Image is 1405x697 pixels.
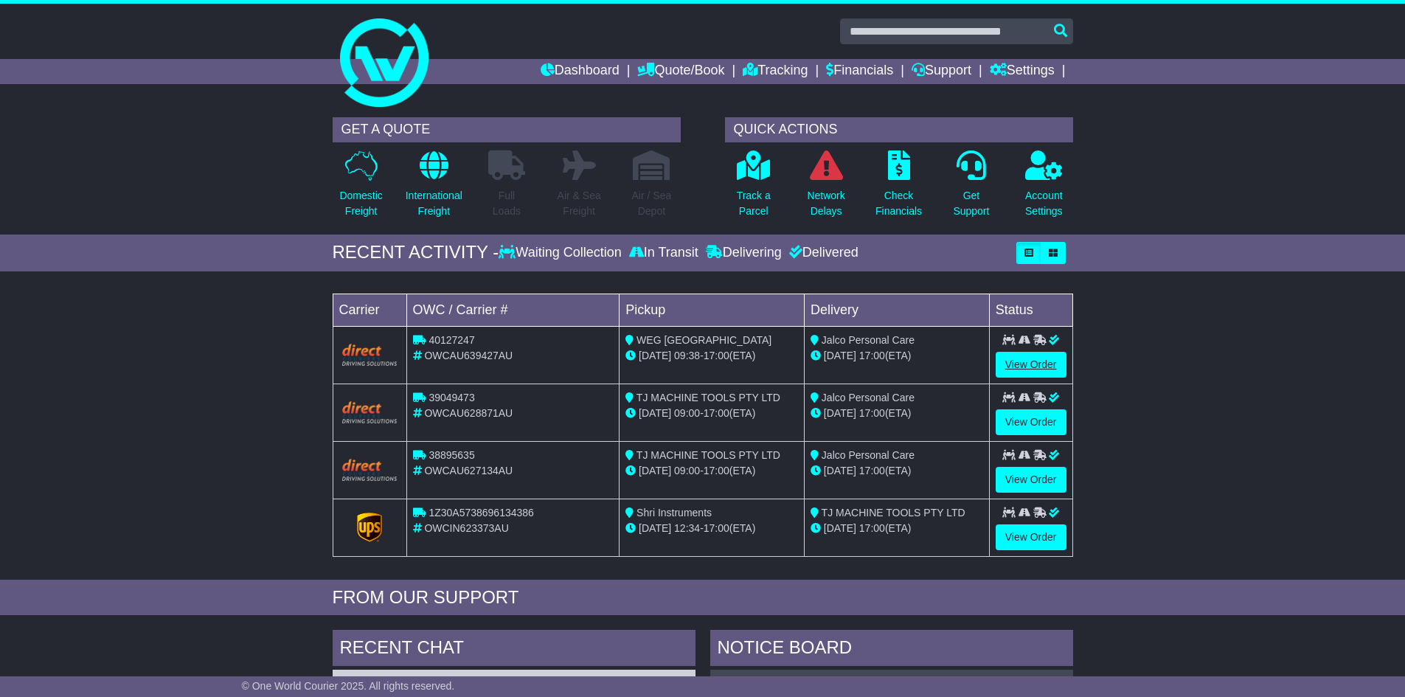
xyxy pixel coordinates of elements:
[725,117,1073,142] div: QUICK ACTIONS
[990,59,1055,84] a: Settings
[859,522,885,534] span: 17:00
[859,350,885,361] span: 17:00
[674,465,700,476] span: 09:00
[342,401,398,423] img: Direct.png
[625,463,798,479] div: - (ETA)
[996,467,1066,493] a: View Order
[912,59,971,84] a: Support
[406,294,620,326] td: OWC / Carrier #
[785,245,858,261] div: Delivered
[639,407,671,419] span: [DATE]
[822,334,915,346] span: Jalco Personal Care
[639,350,671,361] span: [DATE]
[424,465,513,476] span: OWCAU627134AU
[875,188,922,219] p: Check Financials
[822,392,915,403] span: Jalco Personal Care
[429,392,474,403] span: 39049473
[333,242,499,263] div: RECENT ACTIVITY -
[702,245,785,261] div: Delivering
[1025,188,1063,219] p: Account Settings
[875,150,923,227] a: CheckFinancials
[674,350,700,361] span: 09:38
[811,463,983,479] div: (ETA)
[822,449,915,461] span: Jalco Personal Care
[996,352,1066,378] a: View Order
[737,188,771,219] p: Track a Parcel
[639,522,671,534] span: [DATE]
[952,150,990,227] a: GetSupport
[333,587,1073,608] div: FROM OUR SUPPORT
[541,59,620,84] a: Dashboard
[826,59,893,84] a: Financials
[637,59,724,84] a: Quote/Book
[499,245,625,261] div: Waiting Collection
[822,507,965,519] span: TJ MACHINE TOOLS PTY LTD
[704,465,729,476] span: 17:00
[636,449,780,461] span: TJ MACHINE TOOLS PTY LTD
[342,344,398,366] img: Direct.png
[824,350,856,361] span: [DATE]
[824,522,856,534] span: [DATE]
[674,522,700,534] span: 12:34
[743,59,808,84] a: Tracking
[811,406,983,421] div: (ETA)
[704,350,729,361] span: 17:00
[824,407,856,419] span: [DATE]
[339,150,383,227] a: DomesticFreight
[625,348,798,364] div: - (ETA)
[859,407,885,419] span: 17:00
[342,459,398,481] img: Direct.png
[424,522,508,534] span: OWCIN623373AU
[333,630,695,670] div: RECENT CHAT
[488,188,525,219] p: Full Loads
[357,513,382,542] img: GetCarrierServiceLogo
[242,680,455,692] span: © One World Courier 2025. All rights reserved.
[1024,150,1064,227] a: AccountSettings
[807,188,844,219] p: Network Delays
[996,524,1066,550] a: View Order
[736,150,771,227] a: Track aParcel
[625,245,702,261] div: In Transit
[704,522,729,534] span: 17:00
[989,294,1072,326] td: Status
[710,630,1073,670] div: NOTICE BOARD
[620,294,805,326] td: Pickup
[424,407,513,419] span: OWCAU628871AU
[636,507,712,519] span: Shri Instruments
[339,188,382,219] p: Domestic Freight
[996,409,1066,435] a: View Order
[406,188,462,219] p: International Freight
[558,188,601,219] p: Air & Sea Freight
[424,350,513,361] span: OWCAU639427AU
[639,465,671,476] span: [DATE]
[636,392,780,403] span: TJ MACHINE TOOLS PTY LTD
[625,406,798,421] div: - (ETA)
[333,294,406,326] td: Carrier
[674,407,700,419] span: 09:00
[632,188,672,219] p: Air / Sea Depot
[804,294,989,326] td: Delivery
[625,521,798,536] div: - (ETA)
[859,465,885,476] span: 17:00
[704,407,729,419] span: 17:00
[429,507,533,519] span: 1Z30A5738696134386
[811,348,983,364] div: (ETA)
[429,334,474,346] span: 40127247
[405,150,463,227] a: InternationalFreight
[811,521,983,536] div: (ETA)
[953,188,989,219] p: Get Support
[333,117,681,142] div: GET A QUOTE
[824,465,856,476] span: [DATE]
[429,449,474,461] span: 38895635
[806,150,845,227] a: NetworkDelays
[636,334,771,346] span: WEG [GEOGRAPHIC_DATA]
